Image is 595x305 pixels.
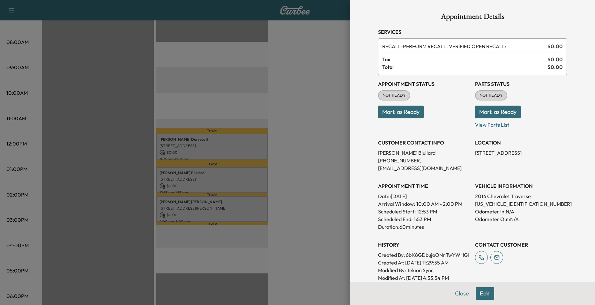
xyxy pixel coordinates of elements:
[475,241,567,249] h3: CONTACT CUSTOMER
[378,28,567,36] h3: Services
[378,182,470,190] h3: APPOINTMENT TIME
[378,251,470,259] p: Created By : 6bK8GDbujoONnTwYWHGl
[417,208,437,215] p: 12:53 PM
[378,241,470,249] h3: History
[379,92,410,99] span: NOT READY
[378,266,470,274] p: Modified By : Tekion Sync
[475,192,567,200] p: 2016 Chevrolet Traverse
[475,118,567,129] p: View Parts List
[451,287,473,300] button: Close
[382,63,547,71] span: Total
[475,182,567,190] h3: VEHICLE INFORMATION
[378,192,470,200] p: Date: [DATE]
[378,13,567,23] h1: Appointment Details
[547,63,563,71] span: $ 0.00
[475,208,567,215] p: Odometer In: N/A
[378,274,470,282] p: Modified At : [DATE] 4:33:54 PM
[378,200,470,208] p: Arrival Window:
[475,106,521,118] button: Mark as Ready
[414,215,431,223] p: 1:53 PM
[378,106,424,118] button: Mark as Ready
[475,80,567,88] h3: Parts Status
[378,80,470,88] h3: Appointment Status
[378,259,470,266] p: Created At : [DATE] 11:29:35 AM
[475,215,567,223] p: Odometer Out: N/A
[475,200,567,208] p: [US_VEHICLE_IDENTIFICATION_NUMBER]
[382,42,545,50] span: PERFORM RECALL. VERIFIED OPEN RECALL:
[475,139,567,146] h3: LOCATION
[378,215,413,223] p: Scheduled End:
[378,164,470,172] p: [EMAIL_ADDRESS][DOMAIN_NAME]
[378,208,416,215] p: Scheduled Start:
[382,56,547,63] span: Tax
[416,200,462,208] span: 10:00 AM - 2:00 PM
[547,56,563,63] span: $ 0.00
[378,149,470,157] p: [PERSON_NAME] Blullard
[378,223,470,231] p: Duration: 60 minutes
[378,139,470,146] h3: CUSTOMER CONTACT INFO
[547,42,563,50] span: $ 0.00
[475,149,567,157] p: [STREET_ADDRESS]
[378,157,470,164] p: [PHONE_NUMBER]
[476,92,507,99] span: NOT READY
[476,287,494,300] button: Edit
